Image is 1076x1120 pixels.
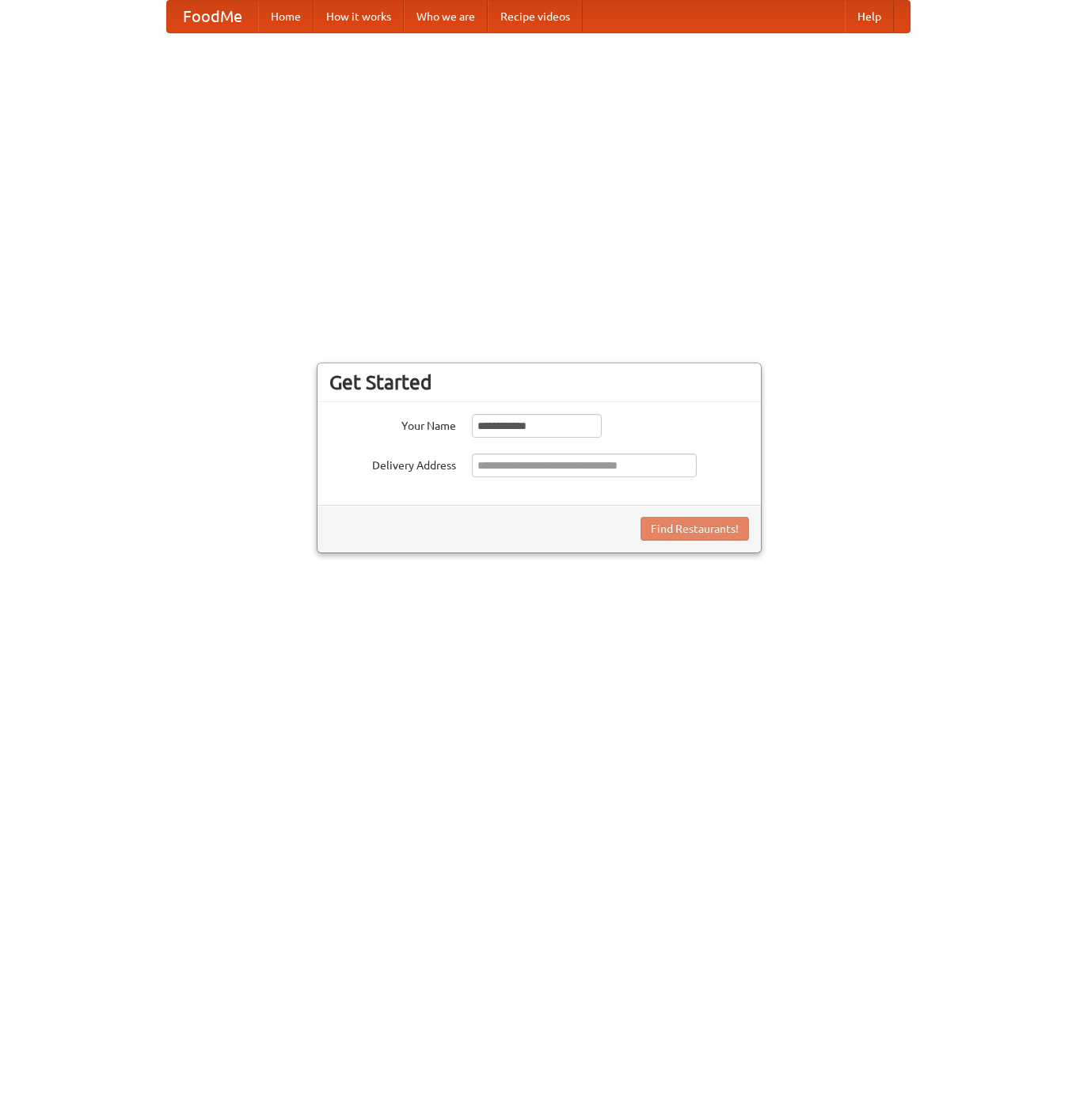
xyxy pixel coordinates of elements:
h3: Get Started [329,370,749,394]
button: Find Restaurants! [641,517,749,541]
label: Your Name [329,414,456,434]
label: Delivery Address [329,454,456,473]
a: Help [845,1,894,32]
a: Home [258,1,314,32]
a: How it works [314,1,404,32]
a: Who we are [404,1,488,32]
a: Recipe videos [488,1,583,32]
a: FoodMe [167,1,258,32]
